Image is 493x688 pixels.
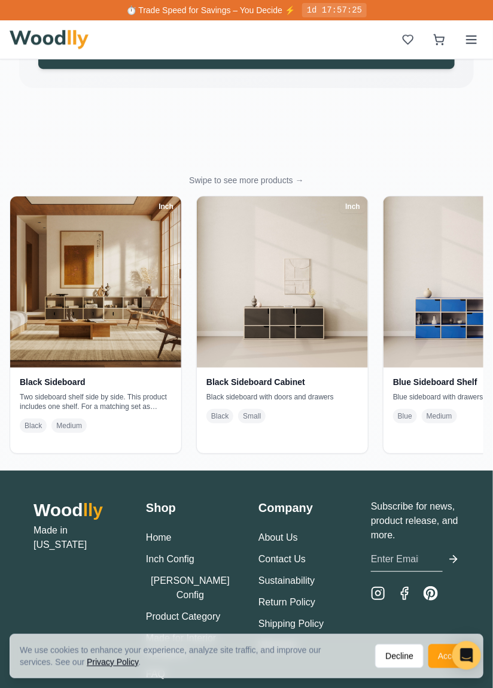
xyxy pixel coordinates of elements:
h3: Shop [146,499,235,516]
a: Sustainability [258,575,315,586]
span: Width [90,375,114,387]
img: Black Sideboard [10,196,181,368]
a: Instagram [371,586,385,601]
div: Width [90,362,275,372]
span: Black [206,409,233,423]
input: Enter Email [371,547,443,572]
h4: Black Sideboard [20,377,172,388]
div: Inch [153,200,179,213]
button: View Gallery [12,266,36,290]
h3: Company [258,499,347,516]
div: We use cookies to enhance your experience, analyze site traffic, and improve our services. See our . [20,644,366,668]
span: lly [83,500,103,520]
button: Open All Doors and Drawers [12,296,36,320]
span: Height [306,375,334,387]
button: Inch Config [146,552,194,566]
img: Woodlly [10,30,89,49]
button: 20% off [136,17,176,35]
div: 1d 17:57:25 [302,3,367,17]
a: Product Category [146,611,221,622]
a: Contact Us [258,554,306,564]
span: Blue [393,409,417,423]
p: Black sideboard with doors and drawers [206,392,358,402]
span: 33 " [473,375,492,387]
span: Medium [422,409,457,423]
span: Medium [51,419,87,433]
span: ⏱️ Trade Speed for Savings – You Decide ⚡ [126,5,295,15]
span: Black [20,419,47,433]
p: Made in [US_STATE] [34,523,122,552]
a: Privacy Policy [87,657,138,667]
img: Gallery [13,266,35,290]
div: Open Intercom Messenger [452,641,481,670]
button: Accept [428,644,473,668]
a: About Us [258,532,298,542]
button: Show Dimensions [12,326,36,350]
span: Small [238,409,266,423]
button: [PERSON_NAME] Config [146,574,235,602]
img: Black Sideboard Cabinet [197,196,368,368]
button: Toggle price visibility [22,17,41,36]
a: Home [146,532,172,542]
a: Pinterest [424,586,438,601]
div: Height [306,362,492,372]
div: Inch [340,200,366,213]
a: Return Policy [258,597,315,607]
h4: Black Sideboard Cabinet [206,377,358,388]
button: Decline [375,644,424,668]
p: Swipe to see more products → [10,174,483,186]
span: 72 " [256,375,275,387]
p: Subscribe for news, product release, and more. [371,499,459,542]
a: Shipping Policy [258,619,324,629]
h2: Wood [34,499,122,521]
p: Two sideboard shelf side by side. This product includes one shelf. For a matching set as shown in... [20,392,172,411]
a: Facebook [397,586,412,601]
a: Made for Interior Designers [146,633,216,657]
button: Pick Your Discount [181,20,252,32]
